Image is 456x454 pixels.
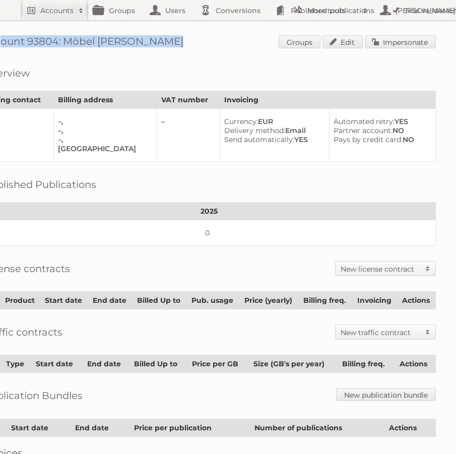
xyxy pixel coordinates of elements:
[334,135,403,144] span: Pays by credit card:
[188,355,249,373] th: Price per GB
[353,292,398,309] th: Invoicing
[157,109,220,162] td: –
[250,419,385,437] th: Number of publications
[1,292,41,309] th: Product
[365,35,436,48] a: Impersonate
[336,325,435,339] a: New traffic contract
[130,355,188,373] th: Billed Up to
[334,117,395,126] span: Automated retry:
[334,117,427,126] div: YES
[322,35,363,48] a: Edit
[336,262,435,276] a: New license contract
[224,117,321,126] div: EUR
[7,419,71,437] th: Start date
[83,355,130,373] th: End date
[58,126,149,135] div: –,
[249,355,338,373] th: Size (GB's per year)
[224,135,321,144] div: YES
[130,419,250,437] th: Price per publication
[398,292,435,309] th: Actions
[58,117,149,126] div: –,
[420,262,435,276] span: Toggle
[341,264,420,274] h2: New license contract
[299,292,353,309] th: Billing freq.
[224,126,321,135] div: Email
[54,91,157,109] th: Billing address
[71,419,129,437] th: End date
[89,292,133,309] th: End date
[240,292,299,309] th: Price (yearly)
[395,355,435,373] th: Actions
[41,292,89,309] th: Start date
[32,355,83,373] th: Start date
[420,325,435,339] span: Toggle
[338,355,395,373] th: Billing freq.
[279,35,320,48] a: Groups
[224,126,285,135] span: Delivery method:
[307,6,358,16] h2: More tools
[385,419,436,437] th: Actions
[2,355,31,373] th: Type
[334,135,427,144] div: NO
[220,91,436,109] th: Invoicing
[336,388,436,401] a: New publication bundle
[157,91,220,109] th: VAT number
[224,135,294,144] span: Send automatically:
[58,135,149,144] div: –,
[341,328,420,338] h2: New traffic contract
[334,126,427,135] div: NO
[334,126,393,135] span: Partner account:
[40,6,74,16] h2: Accounts
[224,117,258,126] span: Currency:
[133,292,187,309] th: Billed Up to
[187,292,240,309] th: Pub. usage
[58,144,149,153] div: [GEOGRAPHIC_DATA]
